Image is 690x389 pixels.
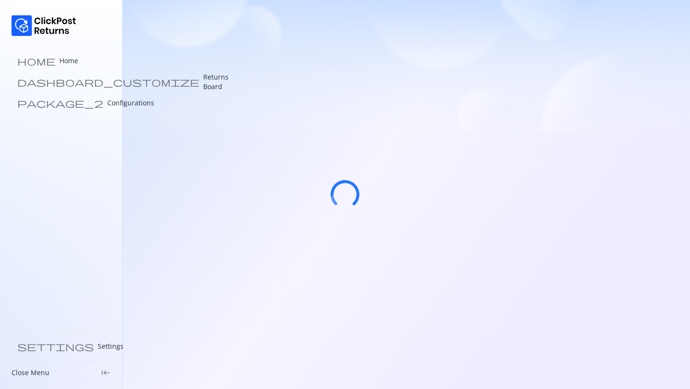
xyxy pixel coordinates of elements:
[17,342,94,351] span: settings
[11,51,111,70] a: home Home
[101,368,111,378] span: keyboard_tab_rtl
[107,98,154,108] p: Configurations
[17,77,199,87] span: dashboard_customize
[59,56,78,66] p: Home
[17,56,56,66] span: home
[203,72,229,92] p: Returns Board
[11,93,111,113] a: package_2 Configurations
[98,342,124,351] p: Settings
[11,337,111,356] a: settings Settings
[11,15,76,36] img: Logo
[11,368,49,378] p: Close Menu
[17,98,103,108] span: package_2
[11,368,111,378] div: Close Menukeyboard_tab_rtl
[11,72,111,92] a: dashboard_customize Returns Board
